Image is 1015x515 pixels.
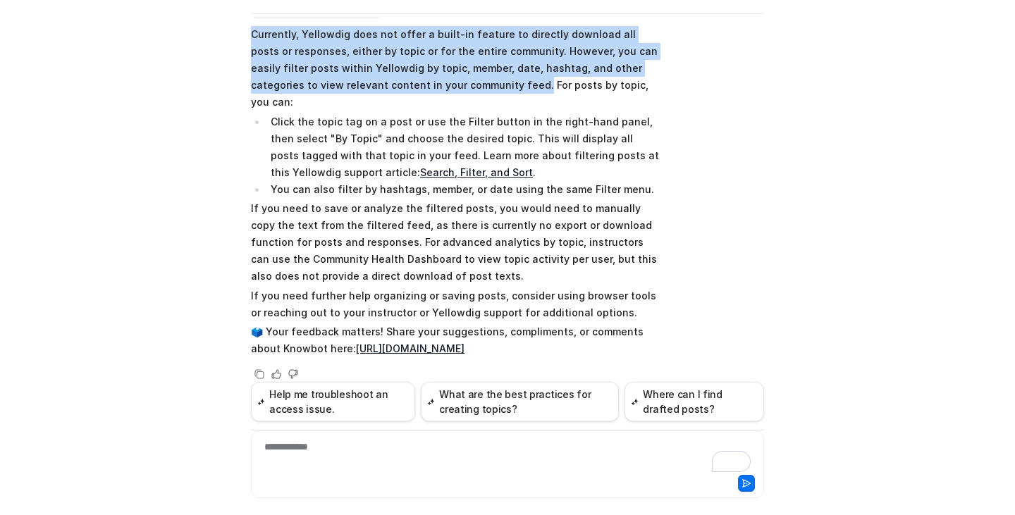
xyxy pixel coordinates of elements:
p: If you need further help organizing or saving posts, consider using browser tools or reaching out... [251,287,663,321]
a: [URL][DOMAIN_NAME] [356,342,465,354]
li: You can also filter by hashtags, member, or date using the same Filter menu. [266,181,663,198]
div: To enrich screen reader interactions, please activate Accessibility in Grammarly extension settings [254,440,761,472]
button: Help me troubleshoot an access issue. [251,382,415,421]
button: What are the best practices for creating topics? [421,382,619,421]
li: Click the topic tag on a post or use the Filter button in the right-hand panel, then select "By T... [266,113,663,181]
p: If you need to save or analyze the filtered posts, you would need to manually copy the text from ... [251,200,663,285]
a: Search, Filter, and Sort [420,166,533,178]
p: 🗳️ Your feedback matters! Share your suggestions, compliments, or comments about Knowbot here: [251,323,663,357]
button: Where can I find drafted posts? [625,382,764,421]
p: Currently, Yellowdig does not offer a built-in feature to directly download all posts or response... [251,26,663,111]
